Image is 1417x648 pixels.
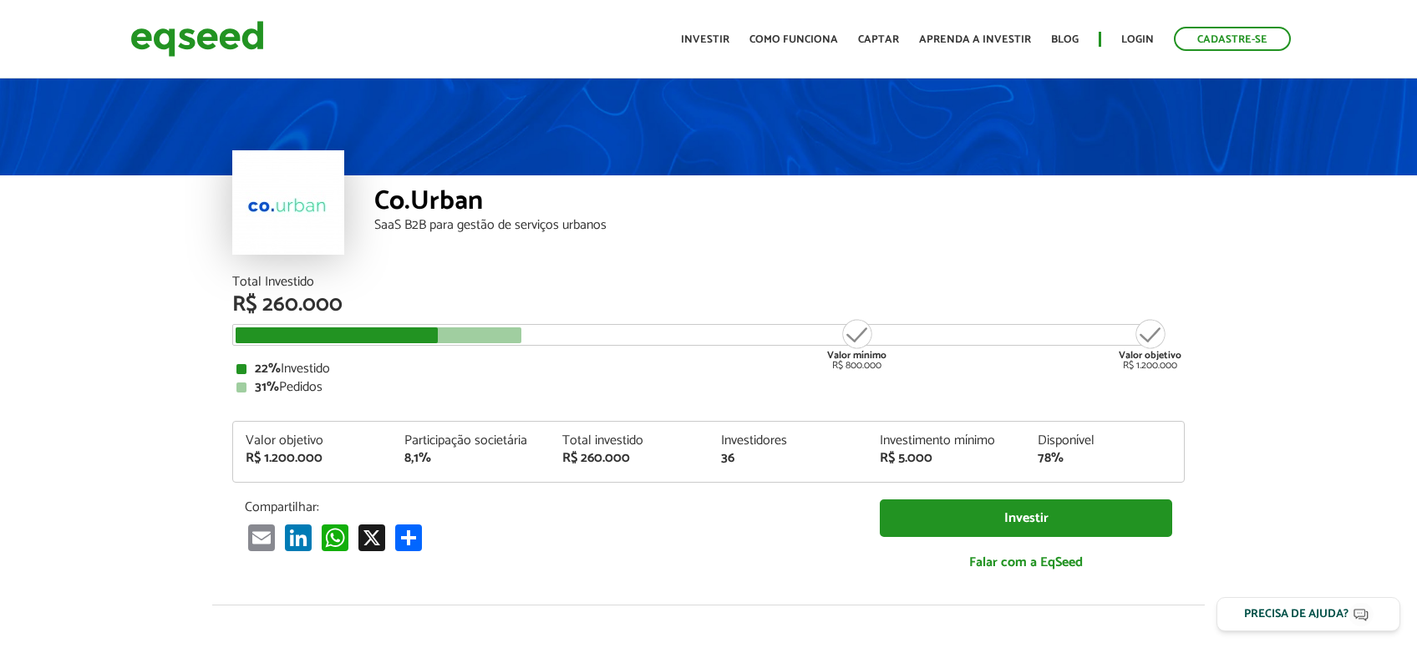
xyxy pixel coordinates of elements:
a: Cadastre-se [1174,27,1291,51]
a: X [355,524,389,551]
div: Total Investido [232,276,1185,289]
strong: 22% [255,357,281,380]
a: Blog [1051,34,1079,45]
a: WhatsApp [318,524,352,551]
a: Captar [858,34,899,45]
div: 8,1% [404,452,538,465]
a: Falar com a EqSeed [880,545,1172,580]
strong: 31% [255,376,279,398]
div: R$ 5.000 [880,452,1013,465]
strong: Valor mínimo [827,347,886,363]
a: Investir [880,499,1172,537]
strong: Valor objetivo [1119,347,1181,363]
a: Login [1121,34,1154,45]
div: R$ 1.200.000 [246,452,379,465]
a: Share [392,524,425,551]
div: Valor objetivo [246,434,379,448]
div: Co.Urban [374,188,1185,219]
div: 78% [1038,452,1171,465]
a: Investir [681,34,729,45]
div: Total investido [562,434,696,448]
div: Pedidos [236,381,1181,394]
div: R$ 260.000 [232,294,1185,316]
div: R$ 1.200.000 [1119,317,1181,371]
div: Investido [236,362,1181,376]
a: Aprenda a investir [919,34,1031,45]
p: Compartilhar: [245,499,855,515]
a: LinkedIn [282,524,315,551]
img: EqSeed [130,17,264,61]
a: Como funciona [749,34,838,45]
div: R$ 260.000 [562,452,696,465]
div: Investidores [721,434,855,448]
div: 36 [721,452,855,465]
div: Participação societária [404,434,538,448]
div: R$ 800.000 [825,317,888,371]
div: Investimento mínimo [880,434,1013,448]
a: Email [245,524,278,551]
div: SaaS B2B para gestão de serviços urbanos [374,219,1185,232]
div: Disponível [1038,434,1171,448]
